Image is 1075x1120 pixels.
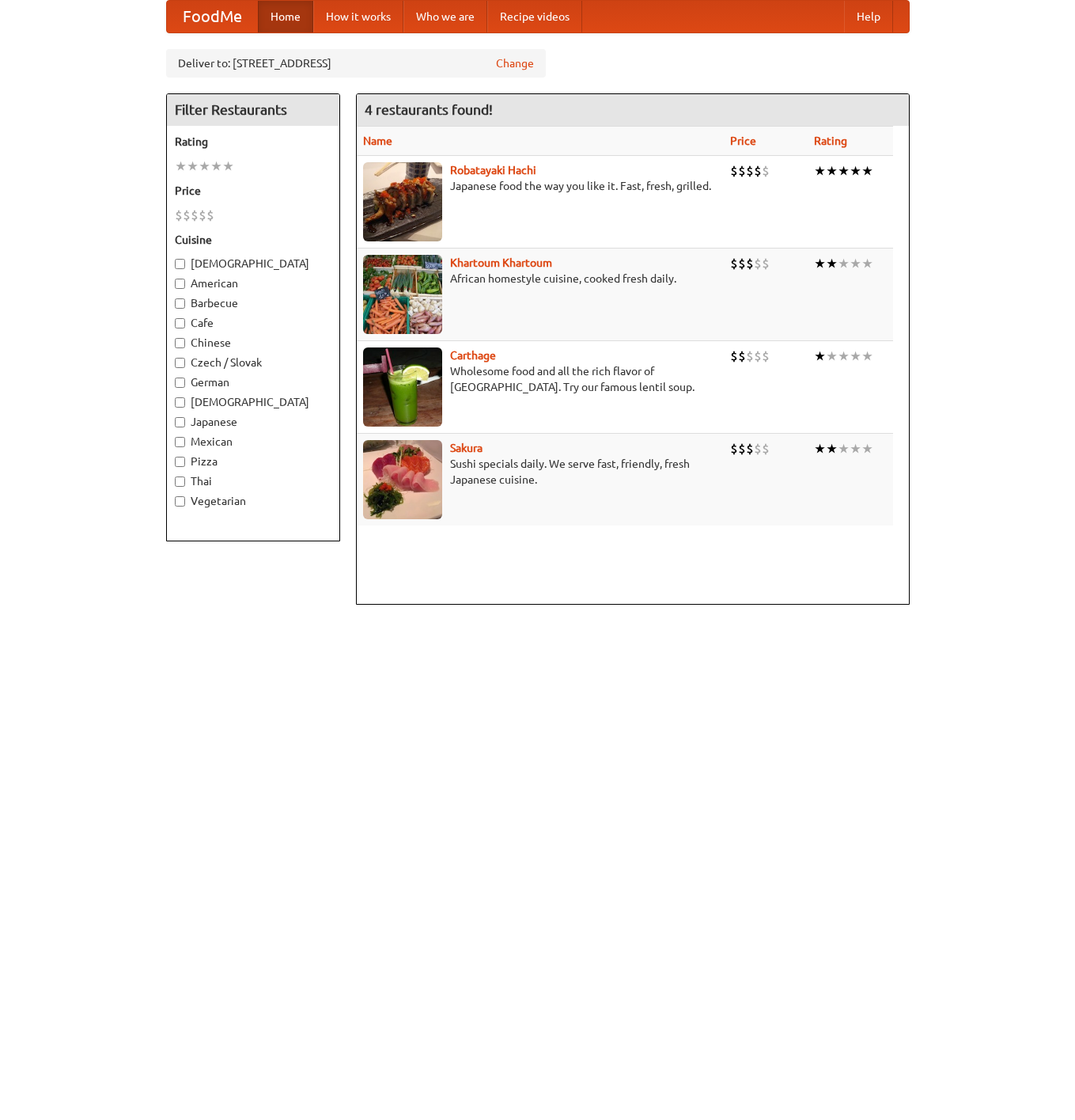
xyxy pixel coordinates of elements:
li: $ [191,207,199,224]
li: ★ [210,158,222,175]
h5: Cuisine [175,232,331,248]
li: ★ [861,255,873,272]
li: ★ [187,158,199,175]
li: $ [206,207,214,224]
a: Who we are [403,1,487,32]
li: ★ [850,162,861,180]
label: [DEMOGRAPHIC_DATA] [175,394,331,410]
li: ★ [861,347,873,365]
li: ★ [814,347,826,365]
input: Cafe [175,318,185,328]
input: Pizza [175,457,185,467]
label: Japanese [175,414,331,430]
img: khartoum.jpg [363,255,442,334]
a: Rating [814,135,847,147]
h4: Filter Restaurants [167,94,339,126]
input: [DEMOGRAPHIC_DATA] [175,259,185,269]
li: $ [746,162,754,180]
li: ★ [814,162,826,180]
label: German [175,374,331,390]
a: Robatayaki Hachi [450,164,536,177]
li: $ [738,162,746,180]
label: [DEMOGRAPHIC_DATA] [175,256,331,271]
li: $ [730,162,738,180]
label: Chinese [175,335,331,351]
li: ★ [175,158,187,175]
li: $ [746,255,754,272]
li: $ [762,255,770,272]
label: Barbecue [175,295,331,311]
a: Carthage [450,349,496,362]
li: ★ [861,162,873,180]
a: Sakura [450,442,483,454]
li: ★ [838,255,850,272]
li: $ [738,440,746,457]
li: ★ [826,255,838,272]
a: Help [844,1,893,32]
li: ★ [850,347,861,365]
h5: Price [175,183,331,199]
li: $ [730,255,738,272]
div: Deliver to: [STREET_ADDRESS] [166,49,546,78]
a: Change [496,55,534,71]
a: FoodMe [167,1,258,32]
li: ★ [838,440,850,457]
li: ★ [814,440,826,457]
input: Japanese [175,417,185,427]
li: $ [754,440,762,457]
label: Vegetarian [175,493,331,509]
a: Name [363,135,392,147]
li: ★ [814,255,826,272]
a: Home [258,1,313,32]
li: ★ [838,347,850,365]
li: ★ [199,158,210,175]
li: ★ [838,162,850,180]
li: $ [754,162,762,180]
input: Thai [175,476,185,487]
li: $ [754,255,762,272]
li: ★ [826,347,838,365]
label: Cafe [175,315,331,331]
h5: Rating [175,134,331,150]
input: Vegetarian [175,496,185,507]
li: ★ [826,162,838,180]
li: ★ [826,440,838,457]
a: Price [730,135,756,147]
li: $ [746,347,754,365]
li: ★ [861,440,873,457]
li: $ [754,347,762,365]
input: American [175,279,185,289]
img: robatayaki.jpg [363,162,442,241]
input: Chinese [175,338,185,348]
input: [DEMOGRAPHIC_DATA] [175,397,185,408]
li: $ [730,440,738,457]
p: Sushi specials daily. We serve fast, friendly, fresh Japanese cuisine. [363,456,717,488]
p: African homestyle cuisine, cooked fresh daily. [363,271,717,287]
label: Thai [175,473,331,489]
img: sakura.jpg [363,440,442,519]
li: ★ [850,255,861,272]
input: Barbecue [175,298,185,309]
label: Pizza [175,454,331,469]
p: Japanese food the way you like it. Fast, fresh, grilled. [363,178,717,194]
li: $ [746,440,754,457]
li: $ [175,207,183,224]
li: $ [199,207,206,224]
a: Khartoum Khartoum [450,256,552,269]
li: ★ [222,158,234,175]
li: $ [738,347,746,365]
li: $ [762,347,770,365]
p: Wholesome food and all the rich flavor of [GEOGRAPHIC_DATA]. Try our famous lentil soup. [363,363,717,395]
label: Mexican [175,434,331,450]
ng-pluralize: 4 restaurants found! [365,102,493,117]
li: $ [762,440,770,457]
a: How it works [313,1,403,32]
input: German [175,378,185,388]
li: $ [762,162,770,180]
li: $ [183,207,191,224]
label: Czech / Slovak [175,355,331,370]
